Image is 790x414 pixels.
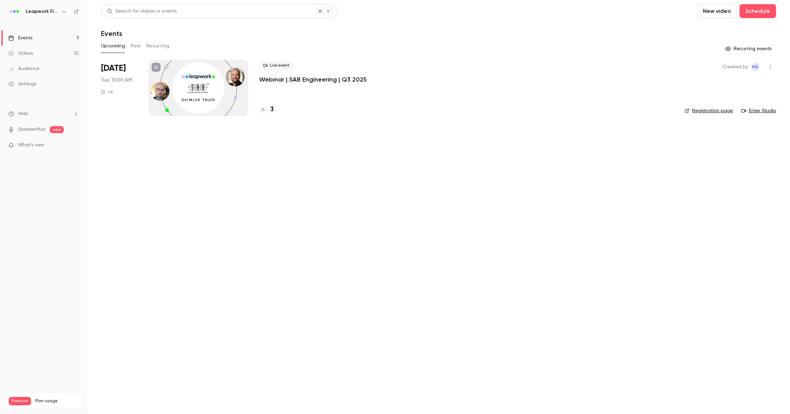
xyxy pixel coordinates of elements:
[741,107,776,114] a: Enter Studio
[722,43,776,54] button: Recurring events
[697,4,737,18] button: New video
[270,105,274,114] h4: 3
[259,105,274,114] a: 3
[684,107,733,114] a: Registration page
[63,405,78,412] p: / 300
[9,405,22,412] p: Videos
[18,126,46,133] a: SpeakerHub
[107,8,177,15] div: Search for videos or events
[9,397,31,405] span: Premium
[722,63,748,71] span: Created by
[101,40,125,52] button: Upcoming
[63,406,68,411] span: 56
[101,77,132,84] span: Tue, 10:00 AM
[101,29,122,38] h1: Events
[259,61,294,70] span: Live event
[101,60,138,116] div: Sep 9 Tue, 11:00 AM (Europe/Copenhagen)
[9,6,20,17] img: Leapwork Field
[18,141,44,149] span: What's new
[8,65,39,72] div: Audience
[146,40,170,52] button: Recurring
[70,142,79,148] iframe: Noticeable Trigger
[8,50,33,57] div: Videos
[35,398,78,404] span: Plan usage
[8,34,32,41] div: Events
[101,63,126,74] span: [DATE]
[26,8,59,15] h6: Leapwork Field
[259,75,367,84] a: Webinar | SAB Engineering | Q3 2025
[8,110,79,117] li: help-dropdown-opener
[751,63,759,71] span: Marlena Swiderska
[8,80,36,87] div: Settings
[18,110,28,117] span: Help
[739,4,776,18] button: Schedule
[131,40,141,52] button: Past
[752,63,758,71] span: MS
[101,89,113,95] div: 1 h
[50,126,64,133] span: new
